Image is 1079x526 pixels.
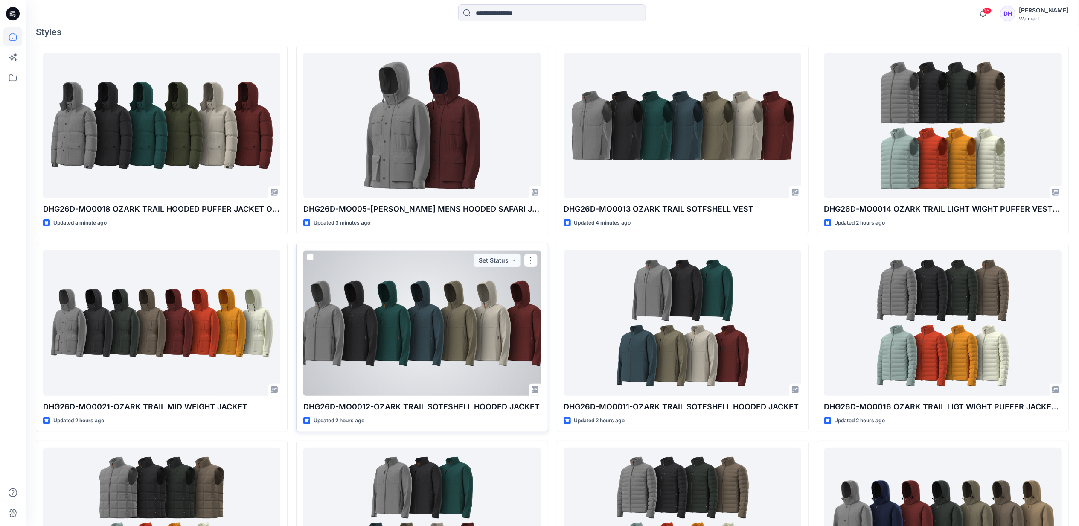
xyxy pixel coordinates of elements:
a: DHG26D-MO0021-OZARK TRAIL MID WEIGHT JACKET [43,250,280,395]
p: Updated 2 hours ago [314,416,364,425]
p: DHG26D-MO0014 OZARK TRAIL LIGHT WIGHT PUFFER VEST OPT 1 [824,203,1062,215]
div: DH [1000,6,1015,21]
span: 15 [983,7,992,14]
p: Updated 3 minutes ago [314,219,370,228]
p: DHG26D-MO0011-OZARK TRAIL SOTFSHELL HOODED JACKET [564,401,801,413]
p: DHG26D-MO005-[PERSON_NAME] MENS HOODED SAFARI JACKET [303,203,541,215]
a: DHG26D-MO0011-OZARK TRAIL SOTFSHELL HOODED JACKET [564,250,801,395]
p: Updated a minute ago [53,219,107,228]
a: DHG26D-MO005-GEORGE MENS HOODED SAFARI JACKET [303,53,541,198]
div: [PERSON_NAME] [1019,5,1068,15]
p: DHG26D-MO0012-OZARK TRAIL SOTFSHELL HOODED JACKET [303,401,541,413]
p: Updated 2 hours ago [53,416,104,425]
a: DHG26D-MO0012-OZARK TRAIL SOTFSHELL HOODED JACKET [303,250,541,395]
a: DHG26D-MO0018 OZARK TRAIL HOODED PUFFER JACKET OPT 1 [43,53,280,198]
p: DHG26D-MO0016 OZARK TRAIL LIGT WIGHT PUFFER JACKET OPT 1 [824,401,1062,413]
a: DHG26D-MO0016 OZARK TRAIL LIGT WIGHT PUFFER JACKET OPT 1 [824,250,1062,395]
p: Updated 2 hours ago [574,416,625,425]
p: Updated 4 minutes ago [574,219,631,228]
div: Walmart [1019,15,1068,22]
p: DHG26D-MO0018 OZARK TRAIL HOODED PUFFER JACKET OPT 1 [43,203,280,215]
p: Updated 2 hours ago [835,219,885,228]
a: DHG26D-MO0014 OZARK TRAIL LIGHT WIGHT PUFFER VEST OPT 1 [824,53,1062,198]
h4: Styles [36,27,1069,37]
p: Updated 2 hours ago [835,416,885,425]
p: DHG26D-MO0013 OZARK TRAIL SOTFSHELL VEST [564,203,801,215]
a: DHG26D-MO0013 OZARK TRAIL SOTFSHELL VEST [564,53,801,198]
p: DHG26D-MO0021-OZARK TRAIL MID WEIGHT JACKET [43,401,280,413]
